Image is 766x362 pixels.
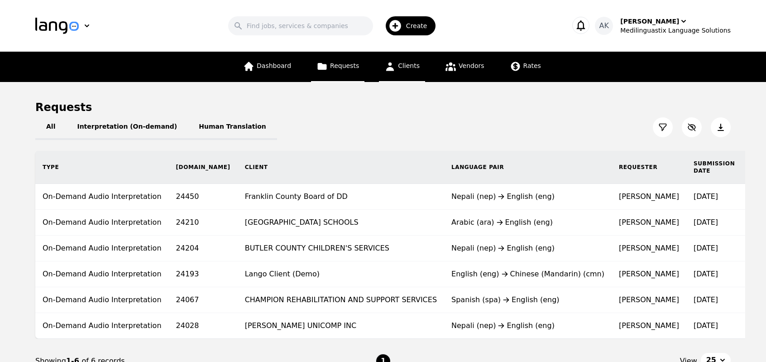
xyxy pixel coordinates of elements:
[66,115,188,140] button: Interpretation (On-demand)
[257,62,291,69] span: Dashboard
[398,62,420,69] span: Clients
[238,52,297,82] a: Dashboard
[238,261,444,287] td: Lango Client (Demo)
[35,313,169,339] td: On-Demand Audio Interpretation
[504,52,546,82] a: Rates
[330,62,359,69] span: Requests
[406,21,434,30] span: Create
[169,151,238,184] th: [DOMAIN_NAME]
[459,62,484,69] span: Vendors
[694,192,718,201] time: [DATE]
[238,313,444,339] td: [PERSON_NAME] UNICOMP INC
[35,261,169,287] td: On-Demand Audio Interpretation
[444,151,612,184] th: Language Pair
[612,261,686,287] td: [PERSON_NAME]
[35,210,169,236] td: On-Demand Audio Interpretation
[612,236,686,261] td: [PERSON_NAME]
[169,261,238,287] td: 24193
[35,151,169,184] th: Type
[694,321,718,330] time: [DATE]
[612,313,686,339] td: [PERSON_NAME]
[599,20,609,31] span: AK
[451,191,604,202] div: Nepali (nep) English (eng)
[238,184,444,210] td: Franklin County Board of DD
[451,269,604,280] div: English (eng) Chinese (Mandarin) (cmn)
[620,26,731,35] div: Medilinguastix Language Solutions
[694,218,718,227] time: [DATE]
[35,236,169,261] td: On-Demand Audio Interpretation
[35,115,66,140] button: All
[694,295,718,304] time: [DATE]
[612,151,686,184] th: Requester
[169,184,238,210] td: 24450
[311,52,364,82] a: Requests
[169,313,238,339] td: 24028
[595,17,731,35] button: AK[PERSON_NAME]Medilinguastix Language Solutions
[169,287,238,313] td: 24067
[35,18,79,34] img: Logo
[228,16,373,35] input: Find jobs, services & companies
[612,287,686,313] td: [PERSON_NAME]
[35,100,92,115] h1: Requests
[35,287,169,313] td: On-Demand Audio Interpretation
[451,217,604,228] div: Arabic (ara) English (eng)
[612,210,686,236] td: [PERSON_NAME]
[169,236,238,261] td: 24204
[238,210,444,236] td: [GEOGRAPHIC_DATA] SCHOOLS
[451,243,604,254] div: Nepali (nep) English (eng)
[620,17,679,26] div: [PERSON_NAME]
[686,151,742,184] th: Submission Date
[379,52,425,82] a: Clients
[238,236,444,261] td: BUTLER COUNTY CHILDREN'S SERVICES
[188,115,277,140] button: Human Translation
[238,287,444,313] td: CHAMPION REHABILITATION AND SUPPORT SERVICES
[35,184,169,210] td: On-Demand Audio Interpretation
[612,184,686,210] td: [PERSON_NAME]
[694,244,718,252] time: [DATE]
[653,117,673,137] button: Filter
[682,117,702,137] button: Customize Column View
[694,270,718,278] time: [DATE]
[523,62,541,69] span: Rates
[169,210,238,236] td: 24210
[440,52,489,82] a: Vendors
[451,320,604,331] div: Nepali (nep) English (eng)
[451,294,604,305] div: Spanish (spa) English (eng)
[373,13,441,39] button: Create
[238,151,444,184] th: Client
[711,117,731,137] button: Export Jobs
